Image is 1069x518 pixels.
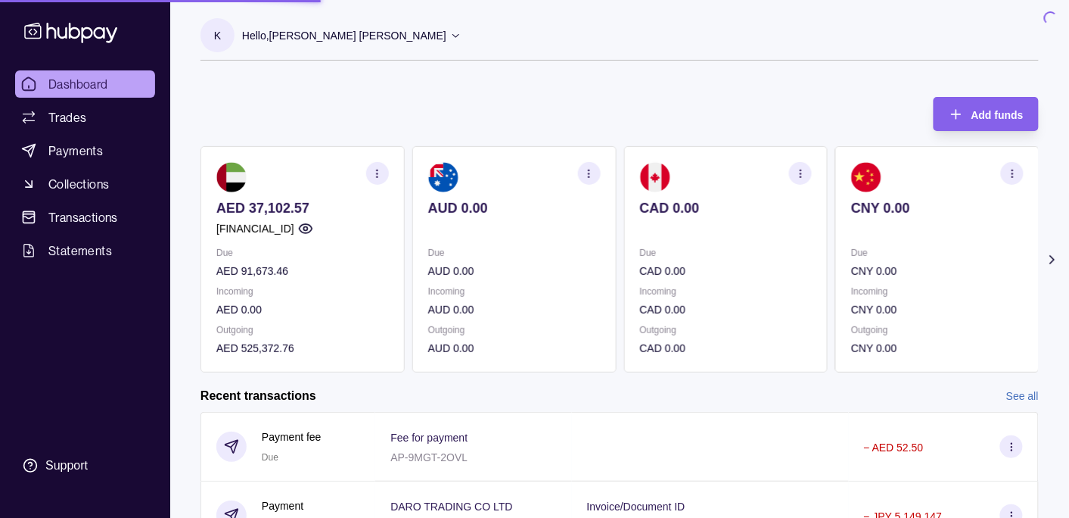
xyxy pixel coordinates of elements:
p: K [214,27,221,44]
a: Trades [15,104,155,131]
a: Statements [15,237,155,264]
span: Payments [48,142,103,160]
p: AED 0.00 [216,301,389,318]
p: Payment fee [262,429,322,445]
p: Invoice/Document ID [587,501,685,513]
img: cn [851,162,881,192]
img: ae [216,162,247,192]
a: Collections [15,170,155,198]
img: au [428,162,458,192]
span: Add funds [971,109,1024,121]
p: Incoming [216,283,389,300]
p: AUD 0.00 [428,200,601,217]
p: Incoming [428,283,601,300]
p: AP-9MGT-2OVL [390,451,468,463]
p: DARO TRADING CO LTD [390,501,512,513]
img: ca [640,162,670,192]
p: − AED 52.50 [864,442,924,454]
div: Support [45,457,88,474]
p: AUD 0.00 [428,301,601,318]
a: See all [1006,388,1039,404]
p: Outgoing [851,322,1024,339]
span: Dashboard [48,75,108,93]
p: AED 525,372.76 [216,340,389,357]
a: Transactions [15,204,155,231]
span: Due [262,452,278,463]
p: CNY 0.00 [851,301,1024,318]
span: Statements [48,242,112,260]
p: AED 37,102.57 [216,200,389,217]
p: Fee for payment [390,432,468,444]
p: CNY 0.00 [851,340,1024,357]
p: CAD 0.00 [640,263,813,279]
h2: Recent transactions [200,388,316,404]
span: Transactions [48,208,118,226]
p: Outgoing [640,322,813,339]
p: AUD 0.00 [428,263,601,279]
p: CNY 0.00 [851,263,1024,279]
a: Payments [15,137,155,164]
p: Due [216,245,389,261]
a: Dashboard [15,70,155,98]
p: CNY 0.00 [851,200,1024,217]
p: Outgoing [428,322,601,339]
p: Hello, [PERSON_NAME] [PERSON_NAME] [242,27,446,44]
a: Support [15,450,155,482]
p: AUD 0.00 [428,340,601,357]
p: Payment [262,498,303,514]
button: Add funds [934,97,1039,131]
p: CAD 0.00 [640,200,813,217]
p: CAD 0.00 [640,340,813,357]
p: Incoming [851,283,1024,300]
p: Incoming [640,283,813,300]
p: Outgoing [216,322,389,339]
p: Due [851,245,1024,261]
span: Trades [48,108,86,126]
span: Collections [48,175,109,193]
p: AED 91,673.46 [216,263,389,279]
p: Due [428,245,601,261]
p: CAD 0.00 [640,301,813,318]
p: Due [640,245,813,261]
p: [FINANCIAL_ID] [216,220,294,237]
